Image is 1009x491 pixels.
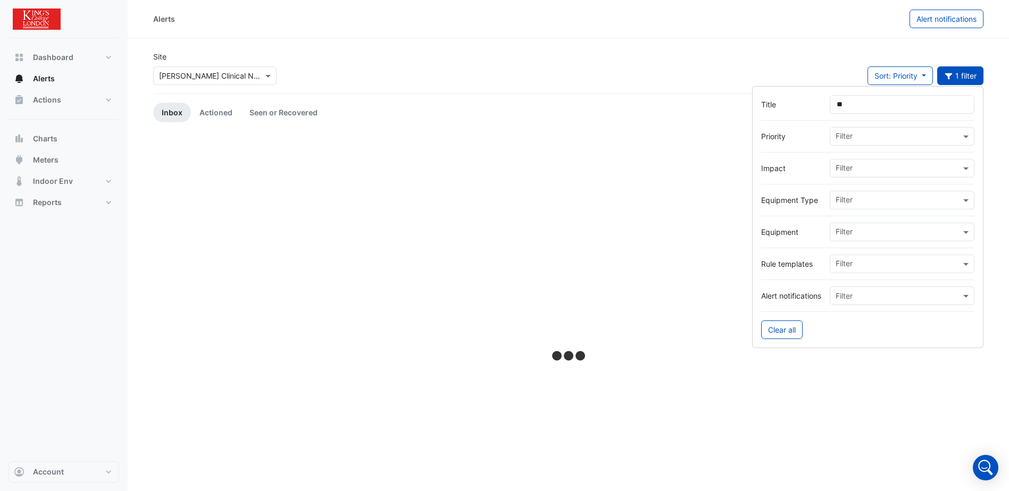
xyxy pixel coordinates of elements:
label: Rule templates [761,258,821,269]
span: Indoor Env [33,176,73,187]
label: Alert notifications [761,290,821,301]
label: Priority [761,131,821,142]
label: Impact [761,163,821,174]
button: Alert notifications [910,10,983,28]
div: Filter [834,130,853,144]
app-icon: Actions [14,95,24,105]
a: Actioned [191,103,241,122]
span: Account [33,467,64,477]
label: Title [761,99,821,110]
label: Site [153,51,166,62]
button: Charts [9,128,119,149]
button: 1 filter [937,66,984,85]
button: Actions [9,89,119,111]
button: Meters [9,149,119,171]
button: Alerts [9,68,119,89]
button: Indoor Env [9,171,119,192]
app-icon: Dashboard [14,52,24,63]
button: Dashboard [9,47,119,68]
app-icon: Meters [14,155,24,165]
div: Filter [834,162,853,176]
app-icon: Charts [14,133,24,144]
a: Inbox [153,103,191,122]
button: Account [9,461,119,482]
img: Company Logo [13,9,61,30]
div: Filter [834,194,853,208]
span: Dashboard [33,52,73,63]
app-icon: Indoor Env [14,176,24,187]
div: Filter [834,258,853,272]
span: Alerts [33,73,55,84]
span: Meters [33,155,59,165]
span: Reports [33,197,62,208]
a: Seen or Recovered [241,103,326,122]
button: Sort: Priority [868,66,933,85]
span: Charts [33,133,57,144]
app-icon: Alerts [14,73,24,84]
span: Actions [33,95,61,105]
div: Open Intercom Messenger [973,455,998,480]
div: Filter [834,226,853,240]
span: Alert notifications [916,14,977,23]
label: Equipment [761,226,821,238]
button: Reports [9,192,119,213]
label: Equipment Type [761,194,821,206]
div: Alerts [153,13,175,24]
button: Clear all [761,320,803,339]
app-icon: Reports [14,197,24,208]
span: Sort: Priority [874,71,918,80]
